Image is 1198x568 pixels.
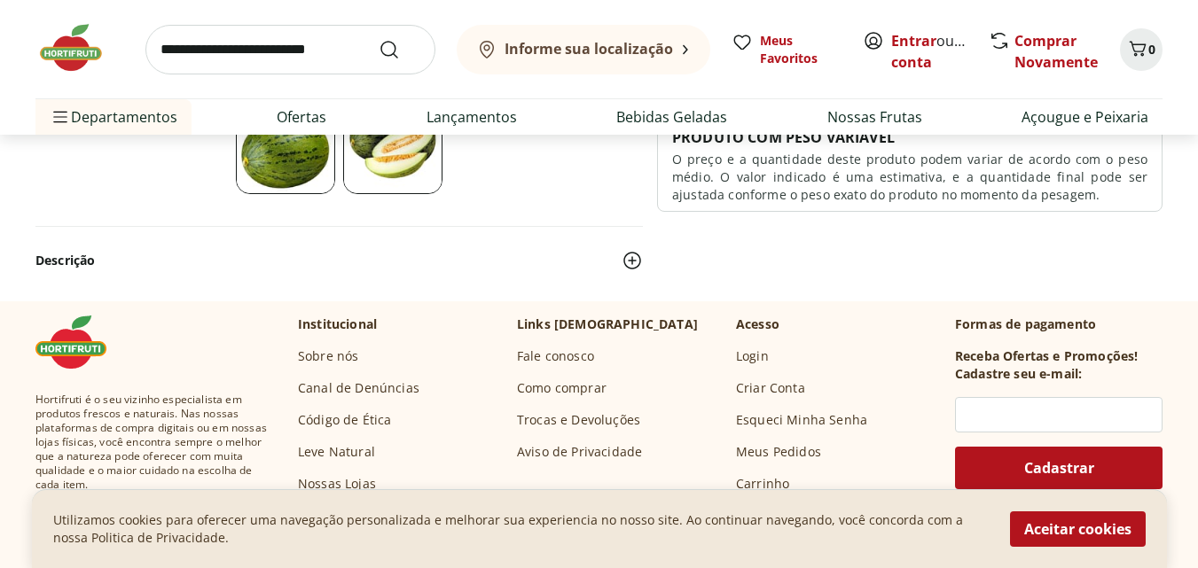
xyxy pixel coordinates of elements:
a: Como comprar [517,379,607,397]
a: Código de Ética [298,411,391,429]
a: Login [736,347,769,365]
span: Hortifruti é o seu vizinho especialista em produtos frescos e naturais. Nas nossas plataformas de... [35,393,270,492]
a: Bebidas Geladas [616,106,727,128]
button: Aceitar cookies [1010,511,1146,547]
a: Comprar Novamente [1014,31,1098,72]
img: Principal [236,95,335,194]
input: search [145,25,435,74]
button: Carrinho [1120,28,1163,71]
span: 0 [1148,41,1155,58]
a: Canal de Denúncias [298,379,419,397]
a: Criar Conta [736,379,805,397]
a: Açougue e Peixaria [1022,106,1148,128]
a: Nossas Frutas [827,106,922,128]
a: Esqueci Minha Senha [736,411,867,429]
button: Menu [50,96,71,138]
a: Entrar [891,31,936,51]
button: Submit Search [379,39,421,60]
span: Meus Favoritos [760,32,842,67]
p: Acesso [736,315,779,333]
a: Trocas e Devoluções [517,411,640,429]
h3: Receba Ofertas e Promoções! [955,347,1138,365]
p: Links [DEMOGRAPHIC_DATA] [517,315,698,333]
p: Utilizamos cookies para oferecer uma navegação personalizada e melhorar sua experiencia no nosso ... [53,511,989,547]
p: Formas de pagamento [955,315,1163,333]
a: Fale conosco [517,347,594,365]
p: PRODUTO COM PESO VARIÁVEL [672,128,895,147]
a: Carrinho [736,475,789,493]
a: Meus Pedidos [736,443,821,461]
a: Meus Favoritos [732,32,842,67]
a: Lançamentos [427,106,517,128]
a: Nossas Lojas [298,475,376,493]
p: Institucional [298,315,377,333]
a: Ofertas [277,106,326,128]
p: O preço e a quantidade deste produto podem variar de acordo com o peso médio. O valor indicado é ... [672,151,1147,204]
button: Descrição [35,241,643,280]
span: Departamentos [50,96,177,138]
span: Cadastrar [1024,461,1094,475]
a: Sobre nós [298,347,358,365]
a: Criar conta [891,31,989,72]
a: Aviso de Privacidade [517,443,642,461]
img: Hortifruti [35,21,124,74]
span: ou [891,30,970,73]
a: Leve Natural [298,443,375,461]
h3: Cadastre seu e-mail: [955,365,1082,383]
button: Cadastrar [955,447,1163,489]
button: Informe sua localização [457,25,710,74]
img: Hortifruti [35,315,124,369]
b: Informe sua localização [505,39,673,58]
